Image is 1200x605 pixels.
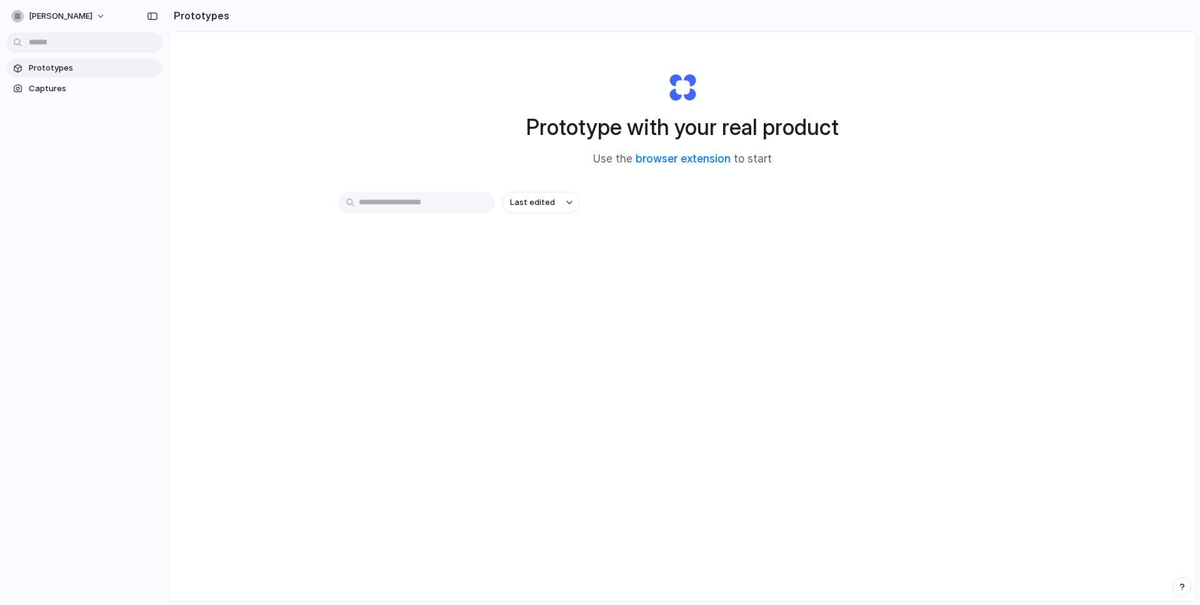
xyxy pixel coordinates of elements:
a: Captures [6,79,162,98]
h2: Prototypes [169,8,229,23]
span: [PERSON_NAME] [29,10,92,22]
button: Last edited [502,192,580,213]
span: Prototypes [29,62,157,74]
span: Use the to start [593,151,772,167]
button: [PERSON_NAME] [6,6,112,26]
h1: Prototype with your real product [526,111,839,144]
a: browser extension [636,152,731,165]
span: Last edited [510,196,555,209]
span: Captures [29,82,157,95]
a: Prototypes [6,59,162,77]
